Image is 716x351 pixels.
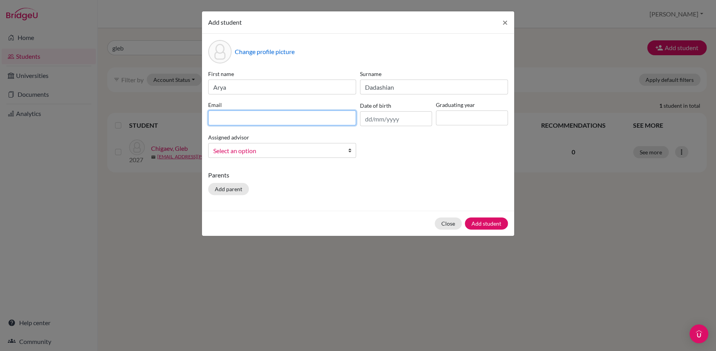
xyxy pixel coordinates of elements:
[360,70,508,78] label: Surname
[213,146,341,156] span: Select an option
[208,133,249,141] label: Assigned advisor
[360,111,432,126] input: dd/mm/yyyy
[360,101,391,110] label: Date of birth
[208,183,249,195] button: Add parent
[435,217,462,230] button: Close
[208,170,508,180] p: Parents
[208,18,242,26] span: Add student
[502,16,508,28] span: ×
[465,217,508,230] button: Add student
[689,324,708,343] div: Open Intercom Messenger
[208,70,356,78] label: First name
[208,40,232,63] div: Profile picture
[208,101,356,109] label: Email
[436,101,508,109] label: Graduating year
[496,11,514,33] button: Close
